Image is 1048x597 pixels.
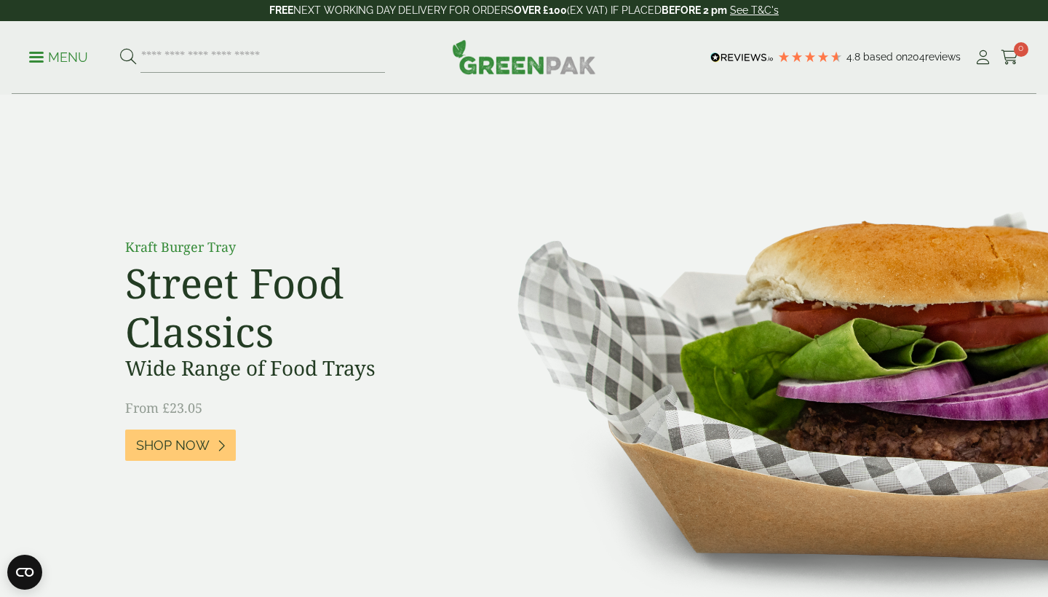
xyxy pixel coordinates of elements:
p: Kraft Burger Tray [125,237,453,257]
span: 4.8 [846,51,863,63]
h3: Wide Range of Food Trays [125,356,453,381]
div: 4.79 Stars [777,50,843,63]
span: 0 [1014,42,1028,57]
span: 204 [908,51,925,63]
span: reviews [925,51,961,63]
a: See T&C's [730,4,779,16]
img: REVIEWS.io [710,52,774,63]
strong: BEFORE 2 pm [662,4,727,16]
span: Shop Now [136,438,210,454]
a: 0 [1001,47,1019,68]
i: My Account [974,50,992,65]
strong: OVER £100 [514,4,567,16]
strong: FREE [269,4,293,16]
p: Menu [29,49,88,66]
i: Cart [1001,50,1019,65]
h2: Street Food Classics [125,258,453,356]
img: GreenPak Supplies [452,39,596,74]
span: Based on [863,51,908,63]
span: From £23.05 [125,399,202,416]
a: Menu [29,49,88,63]
button: Open CMP widget [7,555,42,590]
a: Shop Now [125,430,236,461]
